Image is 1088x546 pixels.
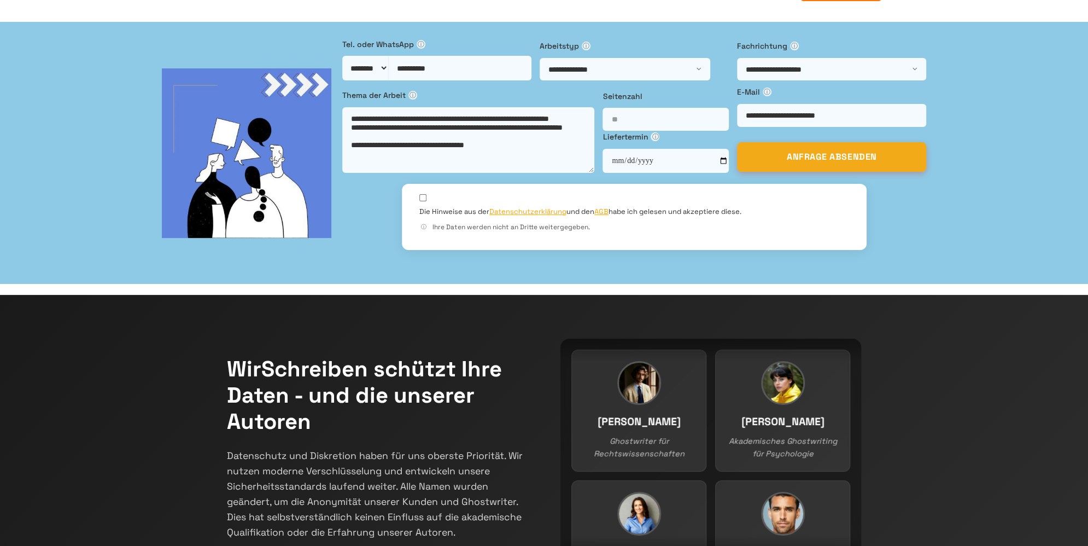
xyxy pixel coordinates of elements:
div: Ihre Daten werden nicht an Dritte weitergegeben. [419,222,849,233]
a: Datenschutzerklärung [489,207,566,216]
span: ⓘ [419,223,428,231]
label: E-Mail [737,86,926,98]
label: Thema der Arbeit [342,89,595,101]
span: ⓘ [790,42,799,50]
button: ANFRAGE ABSENDEN [737,142,926,172]
h3: [PERSON_NAME] [727,414,839,431]
p: Datenschutz und Diskretion haben für uns oberste Priorität. Wir nutzen moderne Verschlüsselung un... [227,448,528,541]
span: ⓘ [408,91,417,100]
span: ⓘ [582,42,590,50]
h2: WirSchreiben schützt Ihre Daten - und die unserer Autoren [227,356,528,435]
label: Liefertermin [603,131,729,143]
a: AGB [594,207,609,216]
label: Tel. oder WhatsApp [342,38,531,50]
h3: [PERSON_NAME] [583,414,695,431]
span: ⓘ [417,40,425,49]
span: ⓘ [763,88,771,96]
label: Arbeitstyp [540,40,729,52]
img: bg [162,68,331,238]
span: ⓘ [651,132,659,141]
label: Die Hinweise aus der und den habe ich gelesen und akzeptiere diese. [419,207,741,217]
label: Seitenzahl [603,90,729,102]
label: Fachrichtung [737,40,926,52]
